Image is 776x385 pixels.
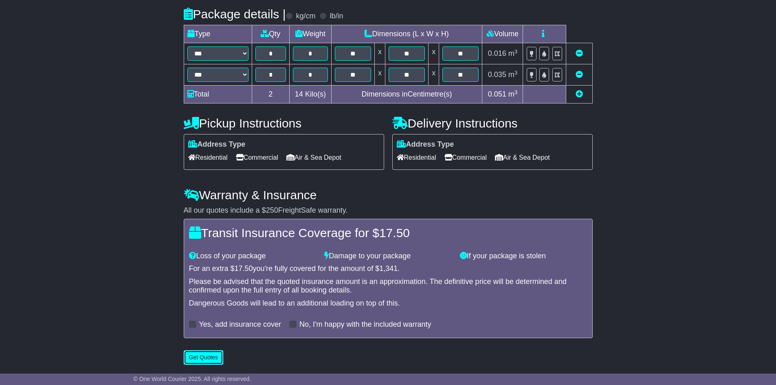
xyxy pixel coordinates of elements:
a: Remove this item [576,70,583,79]
td: Total [184,86,252,103]
label: Address Type [188,140,246,149]
sup: 3 [514,89,518,95]
td: x [374,64,385,86]
label: kg/cm [296,12,315,21]
td: 2 [252,86,290,103]
div: Damage to your package [320,252,456,261]
div: Please be advised that the quoted insurance amount is an approximation. The definitive price will... [189,277,587,295]
td: Type [184,25,252,43]
span: Air & Sea Depot [286,151,341,164]
a: Remove this item [576,49,583,57]
td: Weight [290,25,332,43]
td: x [429,64,439,86]
span: 0.035 [488,70,506,79]
td: x [429,43,439,64]
span: m [508,90,518,98]
sup: 3 [514,70,518,76]
td: Dimensions (L x W x H) [331,25,482,43]
span: 0.016 [488,49,506,57]
div: Dangerous Goods will lead to an additional loading on top of this. [189,299,587,308]
span: 17.50 [379,226,410,240]
div: Loss of your package [185,252,321,261]
label: No, I'm happy with the included warranty [299,320,431,329]
span: Residential [397,151,436,164]
td: Qty [252,25,290,43]
h4: Package details | [184,7,286,21]
div: If your package is stolen [456,252,591,261]
td: Kilo(s) [290,86,332,103]
label: lb/in [330,12,343,21]
h4: Delivery Instructions [392,117,593,130]
td: Dimensions in Centimetre(s) [331,86,482,103]
span: © One World Courier 2025. All rights reserved. [134,376,251,382]
a: Add new item [576,90,583,98]
span: 17.50 [235,264,253,273]
span: m [508,49,518,57]
span: 14 [295,90,303,98]
span: Commercial [236,151,278,164]
label: Yes, add insurance cover [199,320,281,329]
span: Air & Sea Depot [495,151,550,164]
label: Address Type [397,140,454,149]
td: Volume [482,25,523,43]
span: Residential [188,151,228,164]
h4: Transit Insurance Coverage for $ [189,226,587,240]
span: 250 [266,206,278,214]
span: m [508,70,518,79]
sup: 3 [514,48,518,55]
h4: Warranty & Insurance [184,188,593,202]
span: 0.051 [488,90,506,98]
div: All our quotes include a $ FreightSafe warranty. [184,206,593,215]
button: Get Quotes [184,350,224,365]
div: For an extra $ you're fully covered for the amount of $ . [189,264,587,273]
span: Commercial [444,151,487,164]
h4: Pickup Instructions [184,117,384,130]
td: x [374,43,385,64]
span: 1,341 [379,264,398,273]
